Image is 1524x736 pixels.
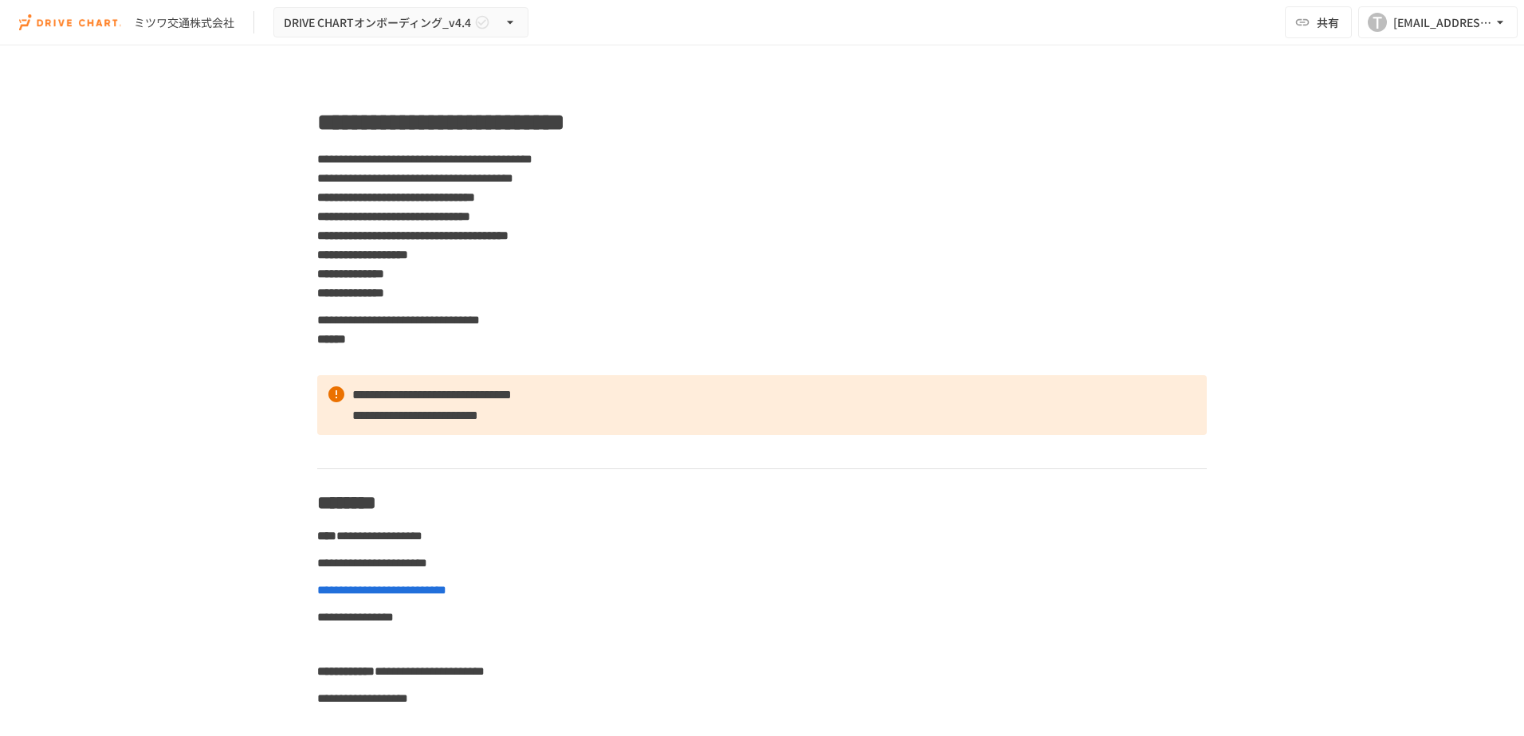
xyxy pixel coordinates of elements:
[1393,13,1492,33] div: [EMAIL_ADDRESS][DOMAIN_NAME]
[1368,13,1387,32] div: T
[19,10,121,35] img: i9VDDS9JuLRLX3JIUyK59LcYp6Y9cayLPHs4hOxMB9W
[134,14,234,31] div: ミツワ交通株式会社
[1317,14,1339,31] span: 共有
[1285,6,1352,38] button: 共有
[1358,6,1518,38] button: T[EMAIL_ADDRESS][DOMAIN_NAME]
[284,13,471,33] span: DRIVE CHARTオンボーディング_v4.4
[273,7,528,38] button: DRIVE CHARTオンボーディング_v4.4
